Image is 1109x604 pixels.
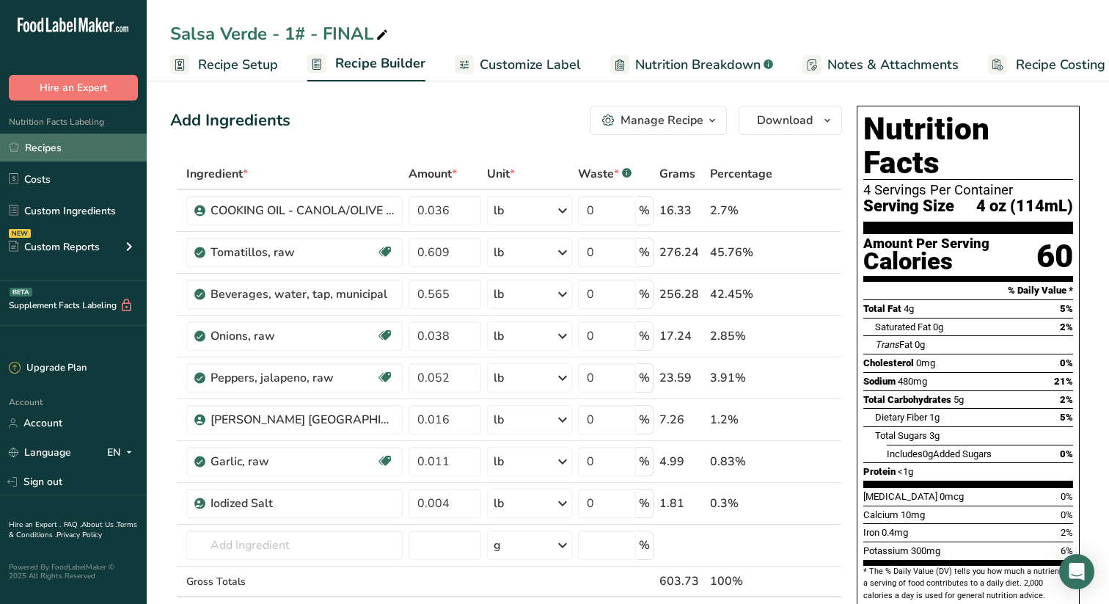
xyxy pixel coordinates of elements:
span: Nutrition Breakdown [635,55,761,75]
span: 0% [1060,448,1073,459]
span: Notes & Attachments [827,55,959,75]
span: Fat [875,339,912,350]
span: 10mg [901,509,925,520]
section: % Daily Value * [863,282,1073,299]
a: Recipe Setup [170,48,278,81]
span: Customize Label [480,55,581,75]
span: Saturated Fat [875,321,931,332]
div: 23.59 [659,369,704,387]
span: 5g [954,394,964,405]
div: 2.85% [710,327,772,345]
div: lb [494,369,504,387]
div: COOKING OIL - CANOLA/OLIVE OIL BLEND 80/20 [211,202,394,219]
span: 2% [1060,321,1073,332]
span: Calcium [863,509,898,520]
div: BETA [10,288,32,296]
a: Notes & Attachments [802,48,959,81]
div: Open Intercom Messenger [1059,554,1094,589]
span: <1g [898,466,913,477]
div: 17.24 [659,327,704,345]
div: Amount Per Serving [863,237,989,251]
div: Beverages, water, tap, municipal [211,285,394,303]
div: Upgrade Plan [9,361,87,376]
div: 1.2% [710,411,772,429]
div: Calories [863,251,989,272]
div: lb [494,411,504,429]
div: 276.24 [659,244,704,261]
span: Percentage [710,165,772,183]
div: 7.26 [659,411,704,429]
span: 0g [915,339,925,350]
span: 480mg [898,376,927,387]
span: 0% [1061,491,1073,502]
div: lb [494,285,504,303]
span: 0.4mg [882,527,908,538]
span: Protein [863,466,896,477]
div: 45.76% [710,244,772,261]
span: Download [757,112,813,129]
a: Language [9,440,71,465]
div: 0.83% [710,453,772,470]
div: lb [494,495,504,512]
span: Ingredient [186,165,248,183]
span: Iron [863,527,879,538]
span: [MEDICAL_DATA] [863,491,937,502]
span: 4g [904,303,914,314]
div: Waste [578,165,632,183]
span: Serving Size [863,197,954,216]
span: Recipe Builder [335,54,425,73]
span: 0% [1060,357,1073,368]
button: Hire an Expert [9,75,138,101]
section: * The % Daily Value (DV) tells you how much a nutrient in a serving of food contributes to a dail... [863,566,1073,602]
div: Add Ingredients [170,109,290,133]
a: Customize Label [455,48,581,81]
span: Total Carbohydrates [863,394,951,405]
span: 2% [1060,394,1073,405]
div: 256.28 [659,285,704,303]
span: Grams [659,165,695,183]
div: 2.7% [710,202,772,219]
span: 5% [1060,303,1073,314]
div: [PERSON_NAME] [GEOGRAPHIC_DATA] - CALDO DE POLLO [211,411,394,429]
span: Unit [487,165,515,183]
span: 0g [923,448,933,459]
span: Cholesterol [863,357,914,368]
span: 6% [1061,545,1073,556]
span: 4 oz (114mL) [976,197,1073,216]
div: 4 Servings Per Container [863,183,1073,197]
span: Includes Added Sugars [887,448,992,459]
a: Terms & Conditions . [9,520,137,540]
span: 21% [1054,376,1073,387]
div: 0.3% [710,495,772,512]
div: 16.33 [659,202,704,219]
a: Recipe Costing [988,48,1105,81]
div: lb [494,202,504,219]
i: Trans [875,339,899,350]
button: Download [739,106,842,135]
span: Amount [409,165,457,183]
span: Total Sugars [875,430,927,441]
div: 603.73 [659,572,704,590]
span: Total Fat [863,303,901,314]
div: Peppers, jalapeno, raw [211,369,376,387]
div: EN [107,444,138,462]
span: 0mg [916,357,935,368]
span: Dietary Fiber [875,412,927,423]
a: Privacy Policy [56,530,102,540]
span: Recipe Costing [1016,55,1105,75]
span: 2% [1061,527,1073,538]
span: 5% [1060,412,1073,423]
div: lb [494,244,504,261]
span: Recipe Setup [198,55,278,75]
div: 100% [710,572,772,590]
div: 60 [1036,237,1073,276]
span: 300mg [911,545,940,556]
input: Add Ingredient [186,531,403,560]
a: Nutrition Breakdown [610,48,773,81]
span: 1g [929,412,940,423]
div: Gross Totals [186,574,403,589]
div: g [494,536,501,554]
div: Onions, raw [211,327,376,345]
span: 0mcg [940,491,964,502]
div: 4.99 [659,453,704,470]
